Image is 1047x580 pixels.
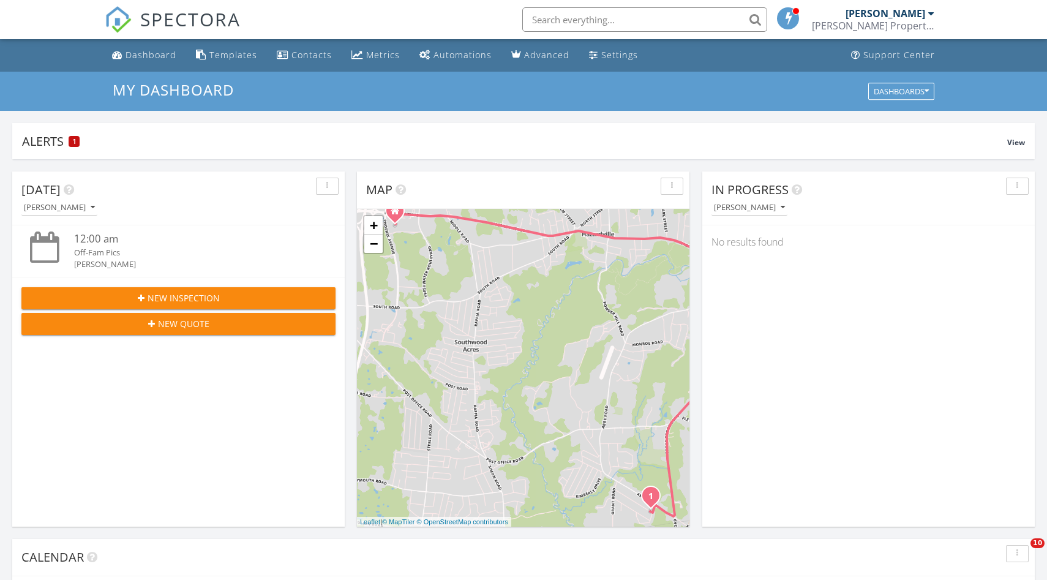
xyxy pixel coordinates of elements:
button: [PERSON_NAME] [21,200,97,216]
span: [DATE] [21,181,61,198]
div: [PERSON_NAME] [714,203,785,212]
div: Alerts [22,133,1007,149]
a: Support Center [846,44,940,67]
div: Support Center [863,49,935,61]
div: Metrics [366,49,400,61]
span: New Quote [158,317,209,330]
div: [PERSON_NAME] [846,7,925,20]
img: The Best Home Inspection Software - Spectora [105,6,132,33]
a: © MapTiler [382,518,415,525]
a: Metrics [347,44,405,67]
a: Contacts [272,44,337,67]
iframe: Intercom live chat [1005,538,1035,568]
div: | [357,517,511,527]
div: Contacts [291,49,332,61]
a: Advanced [506,44,574,67]
span: Calendar [21,549,84,565]
div: 45 Sapphire St, Enfield, CT 06082 [651,495,658,503]
span: New Inspection [148,292,220,304]
div: [PERSON_NAME] [24,203,95,212]
button: [PERSON_NAME] [711,200,787,216]
span: 10 [1030,538,1045,548]
div: 12:00 am [74,232,310,247]
span: View [1007,137,1025,148]
a: © OpenStreetMap contributors [417,518,508,525]
div: Advanced [524,49,569,61]
a: Zoom out [364,235,383,253]
i: 1 [648,492,653,501]
span: 1 [73,137,76,146]
a: Dashboard [107,44,181,67]
button: Dashboards [868,83,934,100]
button: New Inspection [21,287,336,309]
a: SPECTORA [105,17,241,42]
a: Settings [584,44,643,67]
span: SPECTORA [140,6,241,32]
a: Templates [191,44,262,67]
div: Anderson Property Inspections [812,20,934,32]
button: New Quote [21,313,336,335]
div: [PERSON_NAME] [74,258,310,270]
div: Off-Fam Pics [74,247,310,258]
div: Dashboard [126,49,176,61]
div: Templates [209,49,257,61]
div: Automations [433,49,492,61]
span: In Progress [711,181,789,198]
span: My Dashboard [113,80,234,100]
div: Dashboards [874,87,929,96]
span: Map [366,181,392,198]
div: 14 Hazard Ave Suite 23 #1088, Enfield CT 06082 [395,211,402,218]
a: Automations (Basic) [415,44,497,67]
input: Search everything... [522,7,767,32]
div: Settings [601,49,638,61]
a: Zoom in [364,216,383,235]
a: Leaflet [360,518,380,525]
div: No results found [702,225,1035,258]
